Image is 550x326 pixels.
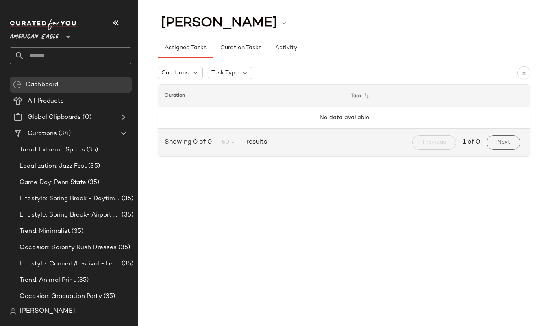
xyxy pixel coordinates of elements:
span: (35) [117,243,130,252]
span: Showing 0 of 0 [165,138,215,147]
img: svg%3e [10,308,16,315]
span: Next [497,139,510,146]
span: (35) [120,194,133,203]
span: 1 of 0 [463,138,480,147]
span: Occasion: Sorority Rush Dresses [20,243,117,252]
span: Lifestyle: Spring Break- Airport Style [20,210,120,220]
span: (0) [81,113,91,122]
span: Trend: Minimalist [20,227,70,236]
span: [PERSON_NAME] [20,306,75,316]
span: Lifestyle: Spring Break - Daytime Casual [20,194,120,203]
th: Curation [158,85,344,107]
span: Localization: Jazz Fest [20,162,87,171]
span: Global Clipboards [28,113,81,122]
span: (35) [120,259,133,269]
span: (35) [87,162,100,171]
span: (35) [70,227,83,236]
span: Curations [28,129,57,138]
span: results [243,138,267,147]
span: (35) [86,178,100,187]
span: [PERSON_NAME] [161,15,277,31]
span: (34) [57,129,71,138]
span: Task Type [211,69,239,77]
span: Lifestyle: Concert/Festival - Femme [20,259,120,269]
span: American Eagle [10,28,59,42]
span: (35) [120,210,133,220]
img: svg%3e [13,81,21,89]
span: (35) [76,276,89,285]
th: Task [344,85,530,107]
span: Occasion: Graduation Party [20,292,102,301]
button: Next [487,135,520,150]
span: Activity [275,45,297,51]
img: cfy_white_logo.C9jOOHJF.svg [10,19,79,30]
span: Assigned Tasks [164,45,207,51]
td: No data available [158,107,530,129]
span: Game Day: Penn State [20,178,86,187]
span: Trend: Extreme Sports [20,145,85,155]
span: Trend: Animal Print [20,276,76,285]
span: (35) [102,292,115,301]
span: (35) [85,145,98,155]
img: svg%3e [521,70,527,76]
span: All Products [28,96,64,106]
span: Curation Tasks [220,45,261,51]
span: Dashboard [26,80,58,90]
span: Curations [161,69,189,77]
